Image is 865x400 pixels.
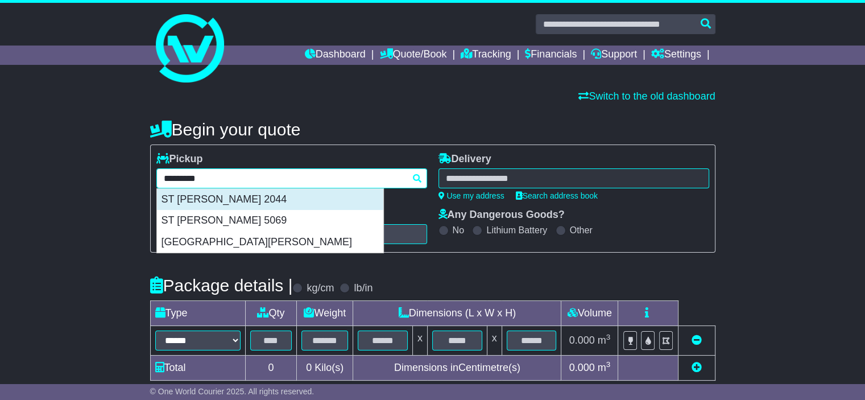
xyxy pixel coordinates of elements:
label: Pickup [156,153,203,166]
td: x [487,326,502,356]
div: ST [PERSON_NAME] 5069 [157,210,383,232]
typeahead: Please provide city [156,168,427,188]
sup: 3 [606,333,611,341]
td: Dimensions (L x W x H) [353,301,561,326]
td: Volume [561,301,618,326]
a: Support [591,46,637,65]
div: ST [PERSON_NAME] 2044 [157,189,383,211]
a: Tracking [461,46,511,65]
td: Type [150,301,245,326]
a: Use my address [438,191,504,200]
a: Search address book [516,191,598,200]
td: Dimensions in Centimetre(s) [353,356,561,381]
label: No [453,225,464,236]
span: 0 [306,362,312,373]
div: [GEOGRAPHIC_DATA][PERSON_NAME] [157,232,383,253]
label: Any Dangerous Goods? [438,209,565,221]
label: Other [570,225,593,236]
span: © One World Courier 2025. All rights reserved. [150,387,314,396]
a: Dashboard [305,46,366,65]
label: Lithium Battery [486,225,547,236]
label: Delivery [438,153,491,166]
td: Qty [245,301,297,326]
td: x [412,326,427,356]
td: Kilo(s) [297,356,353,381]
a: Remove this item [692,335,702,346]
span: 0.000 [569,335,595,346]
a: Add new item [692,362,702,373]
label: kg/cm [307,282,334,295]
sup: 3 [606,360,611,369]
span: m [598,335,611,346]
label: lb/in [354,282,373,295]
a: Switch to the old dashboard [578,90,715,102]
td: 0 [245,356,297,381]
td: Total [150,356,245,381]
a: Quote/Book [379,46,446,65]
span: 0.000 [569,362,595,373]
a: Financials [525,46,577,65]
h4: Package details | [150,276,293,295]
a: Settings [651,46,701,65]
h4: Begin your quote [150,120,715,139]
td: Weight [297,301,353,326]
span: m [598,362,611,373]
